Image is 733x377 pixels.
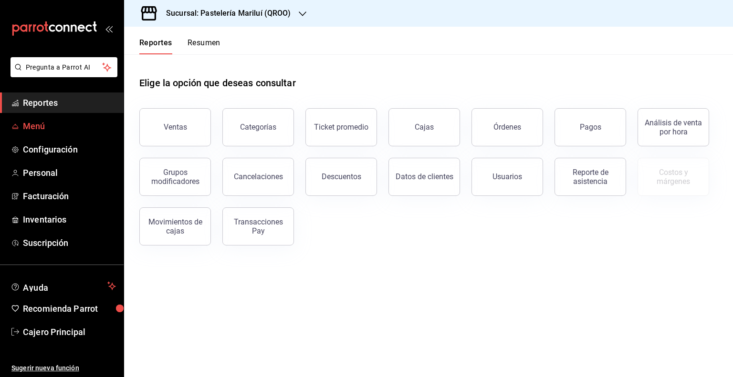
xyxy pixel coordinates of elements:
span: Sugerir nueva función [11,363,116,373]
a: Cajas [388,108,460,146]
span: Personal [23,166,116,179]
div: Ticket promedio [314,122,368,132]
button: Descuentos [305,158,377,196]
div: Grupos modificadores [146,168,205,186]
div: Categorías [240,122,276,132]
h3: Sucursal: Pastelería Mariluí (QROO) [158,8,291,19]
span: Inventarios [23,213,116,226]
span: Pregunta a Parrot AI [26,62,103,72]
div: Usuarios [492,172,522,181]
button: Órdenes [471,108,543,146]
span: Cajero Principal [23,326,116,338]
div: navigation tabs [139,38,220,54]
button: Cancelaciones [222,158,294,196]
span: Configuración [23,143,116,156]
span: Recomienda Parrot [23,302,116,315]
button: Datos de clientes [388,158,460,196]
button: Reportes [139,38,172,54]
button: open_drawer_menu [105,25,113,32]
button: Resumen [188,38,220,54]
button: Ventas [139,108,211,146]
button: Categorías [222,108,294,146]
div: Cajas [415,122,434,133]
span: Suscripción [23,236,116,249]
button: Pregunta a Parrot AI [10,57,117,77]
button: Ticket promedio [305,108,377,146]
h1: Elige la opción que deseas consultar [139,76,296,90]
button: Usuarios [471,158,543,196]
div: Descuentos [322,172,361,181]
button: Transacciones Pay [222,207,294,245]
div: Transacciones Pay [229,217,288,235]
div: Datos de clientes [396,172,453,181]
div: Órdenes [493,122,521,132]
span: Menú [23,120,116,132]
div: Ventas [164,122,187,132]
span: Ayuda [23,280,104,292]
button: Grupos modificadores [139,158,211,196]
div: Movimientos de cajas [146,217,205,235]
button: Movimientos de cajas [139,207,211,245]
span: Reportes [23,96,116,109]
div: Cancelaciones [234,172,283,181]
span: Facturación [23,190,116,203]
a: Pregunta a Parrot AI [7,69,117,79]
